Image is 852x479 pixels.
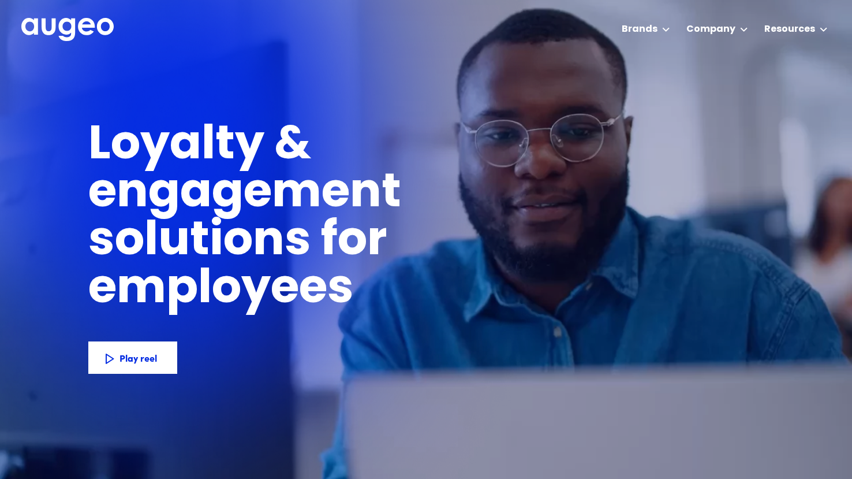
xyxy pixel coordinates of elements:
[88,266,374,314] h1: employees
[88,341,177,374] a: Play reel
[686,23,735,36] div: Company
[21,18,114,42] img: Augeo's full logo in white.
[764,23,815,36] div: Resources
[21,18,114,42] a: home
[88,122,587,266] h1: Loyalty & engagement solutions for
[622,23,657,36] div: Brands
